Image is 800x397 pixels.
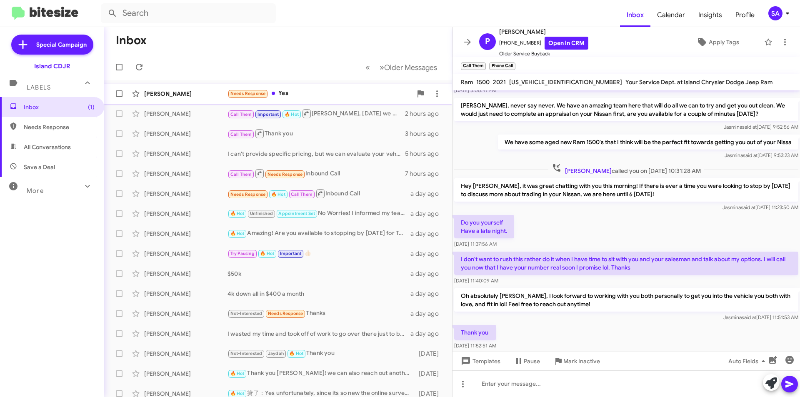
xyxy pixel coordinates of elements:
[722,354,775,369] button: Auto Fields
[291,192,312,197] span: Call Them
[144,130,227,138] div: [PERSON_NAME]
[650,3,692,27] a: Calendar
[278,211,315,216] span: Appointment Set
[227,369,415,378] div: Thank you [PERSON_NAME]! we can also reach out another time when you are back from vacation
[743,152,757,158] span: said at
[405,150,445,158] div: 5 hours ago
[88,103,95,111] span: (1)
[227,150,405,158] div: I can't provide specific pricing, but we can evaluate your vehicle to give you the best offer. Wo...
[405,110,445,118] div: 2 hours ago
[144,190,227,198] div: [PERSON_NAME]
[230,132,252,137] span: Call Them
[459,354,500,369] span: Templates
[144,370,227,378] div: [PERSON_NAME]
[454,98,798,121] p: [PERSON_NAME], never say never. We have an amazing team here that will do all we can to try and g...
[144,230,227,238] div: [PERSON_NAME]
[410,230,445,238] div: a day ago
[24,103,95,111] span: Inbox
[227,330,410,338] div: I wasted my time and took off of work to go over there just to be there for 15mins to tell me $10...
[230,231,245,236] span: 🔥 Hot
[289,351,303,356] span: 🔥 Hot
[230,172,252,177] span: Call Them
[144,330,227,338] div: [PERSON_NAME]
[230,251,255,256] span: Try Pausing
[548,163,704,175] span: called you on [DATE] 10:31:28 AM
[461,62,486,70] small: Call Them
[227,270,410,278] div: $50k
[227,108,405,119] div: [PERSON_NAME], [DATE] we will be here from 9-7! Feel free to let me know what time might work bes...
[24,123,95,131] span: Needs Response
[27,187,44,195] span: More
[230,112,252,117] span: Call Them
[489,62,515,70] small: Phone Call
[692,3,729,27] a: Insights
[742,314,756,320] span: said at
[230,391,245,396] span: 🔥 Hot
[144,170,227,178] div: [PERSON_NAME]
[267,172,303,177] span: Needs Response
[725,152,798,158] span: Jasmina [DATE] 9:53:23 AM
[227,349,415,358] div: Thank you
[499,50,588,58] span: Older Service Buyback
[709,35,739,50] span: Apply Tags
[144,210,227,218] div: [PERSON_NAME]
[227,290,410,298] div: 4k down all in $400 a month
[384,63,437,72] span: Older Messages
[509,78,622,86] span: [US_VEHICLE_IDENTIFICATION_NUMBER]
[27,84,51,91] span: Labels
[405,130,445,138] div: 3 hours ago
[742,124,757,130] span: said at
[415,370,445,378] div: [DATE]
[230,91,266,96] span: Needs Response
[268,351,284,356] span: Jaydah
[230,192,266,197] span: Needs Response
[410,290,445,298] div: a day ago
[454,252,798,275] p: I don't want to rush this rather do it when I have time to sit with you and your salesman and tal...
[454,325,496,340] p: Thank you
[545,37,588,50] a: Open in CRM
[729,3,761,27] a: Profile
[227,188,410,199] div: Inbound Call
[620,3,650,27] a: Inbox
[476,78,490,86] span: 1500
[144,150,227,158] div: [PERSON_NAME]
[227,89,412,98] div: Yes
[360,59,375,76] button: Previous
[563,354,600,369] span: Mark Inactive
[24,143,71,151] span: All Conversations
[410,310,445,318] div: a day ago
[380,62,384,72] span: »
[36,40,87,49] span: Special Campaign
[410,250,445,258] div: a day ago
[257,112,279,117] span: Important
[499,37,588,50] span: [PHONE_NUMBER]
[11,35,93,55] a: Special Campaign
[280,251,302,256] span: Important
[507,354,547,369] button: Pause
[250,211,273,216] span: Unfinished
[144,270,227,278] div: [PERSON_NAME]
[741,204,755,210] span: said at
[271,192,285,197] span: 🔥 Hot
[227,309,410,318] div: Thanks
[375,59,442,76] button: Next
[260,251,274,256] span: 🔥 Hot
[675,35,760,50] button: Apply Tags
[116,34,147,47] h1: Inbox
[768,6,782,20] div: SA
[410,330,445,338] div: a day ago
[499,27,588,37] span: [PERSON_NAME]
[365,62,370,72] span: «
[724,124,798,130] span: Jasmina [DATE] 9:52:56 AM
[144,290,227,298] div: [PERSON_NAME]
[547,354,607,369] button: Mark Inactive
[454,288,798,312] p: Oh absolutely [PERSON_NAME], I look forward to working with you both personally to get you into t...
[410,270,445,278] div: a day ago
[230,351,262,356] span: Not-Interested
[34,62,70,70] div: Island CDJR
[101,3,276,23] input: Search
[454,342,496,349] span: [DATE] 11:52:51 AM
